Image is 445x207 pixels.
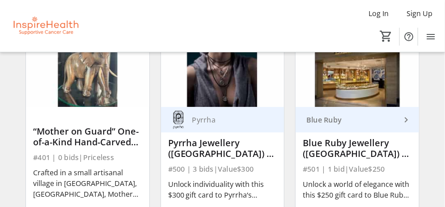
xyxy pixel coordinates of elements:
div: Blue Ruby [303,115,401,124]
div: Unlock individuality with this $300 gift card to Pyrrha’s Vancouver store and enjoy a private stu... [168,179,277,200]
img: Pyrrha Jewellery (Vancouver) | $300 Gift Card & Private Studio Tour [161,38,284,107]
div: #501 | 1 bid | Value $250 [303,163,412,175]
div: Crafted in a small artisanal village in [GEOGRAPHIC_DATA], [GEOGRAPHIC_DATA], Mother on Guard is ... [33,167,142,199]
div: Unlock a world of elegance with this $250 gift card to Blue Ruby, where luxury meets craftsmanshi... [303,179,412,200]
img: InspireHealth Supportive Cancer Care's Logo [5,4,85,48]
img: Blue Ruby Jewellery (Vancouver) | $250 Gift Card [296,38,419,107]
button: Cart [378,28,394,44]
img: Pyrrha [168,110,189,130]
a: Blue Ruby [296,107,419,132]
div: #500 | 3 bids | Value $300 [168,163,277,175]
button: Help [400,28,418,46]
span: Log In [369,8,389,19]
span: Sign Up [407,8,432,19]
button: Menu [422,28,440,46]
div: #401 | 0 bids | Priceless [33,151,142,164]
mat-icon: keyboard_arrow_right [401,114,412,125]
button: Sign Up [399,6,440,21]
img: “Mother on Guard” One-of-a-Kind Hand-Carved African Sculpture [26,38,149,107]
div: Pyrrha [189,115,267,124]
button: Log In [361,6,396,21]
div: Blue Ruby Jewellery ([GEOGRAPHIC_DATA]) | $250 Gift Card [303,138,412,159]
div: “Mother on Guard” One-of-a-Kind Hand-Carved African Sculpture [33,126,142,148]
div: Pyrrha Jewellery ([GEOGRAPHIC_DATA]) | $300 Gift Card & Private Studio Tour [168,138,277,159]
